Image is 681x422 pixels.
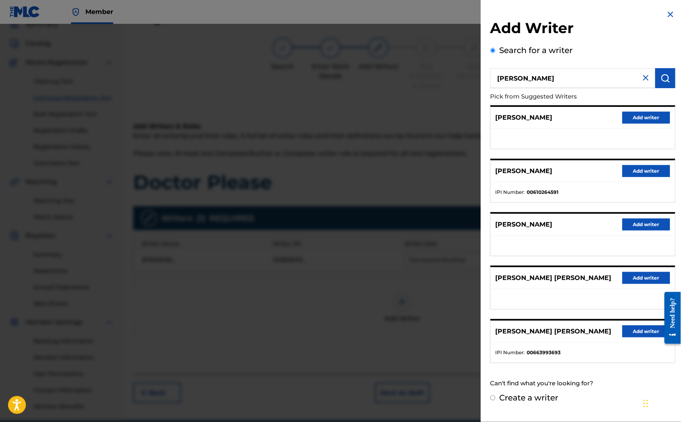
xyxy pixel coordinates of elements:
[496,113,553,122] p: [PERSON_NAME]
[85,7,113,16] span: Member
[496,166,553,176] p: [PERSON_NAME]
[500,393,559,402] label: Create a writer
[622,325,670,337] button: Add writer
[644,392,648,416] div: Drag
[496,349,525,356] span: IPI Number :
[496,189,525,196] span: IPI Number :
[496,327,612,336] p: [PERSON_NAME] [PERSON_NAME]
[527,349,561,356] strong: 00663993693
[527,189,559,196] strong: 00610264591
[661,73,670,83] img: Search Works
[622,112,670,124] button: Add writer
[622,165,670,177] button: Add writer
[659,286,681,350] iframe: Resource Center
[71,7,81,17] img: Top Rightsholder
[490,19,675,39] h2: Add Writer
[500,45,573,55] label: Search for a writer
[10,6,40,18] img: MLC Logo
[496,273,612,283] p: [PERSON_NAME] [PERSON_NAME]
[490,88,630,105] p: Pick from Suggested Writers
[490,375,675,392] div: Can't find what you're looking for?
[641,384,681,422] iframe: Chat Widget
[490,68,655,88] input: Search writer's name or IPI Number
[641,73,651,83] img: close
[496,220,553,229] p: [PERSON_NAME]
[622,219,670,231] button: Add writer
[622,272,670,284] button: Add writer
